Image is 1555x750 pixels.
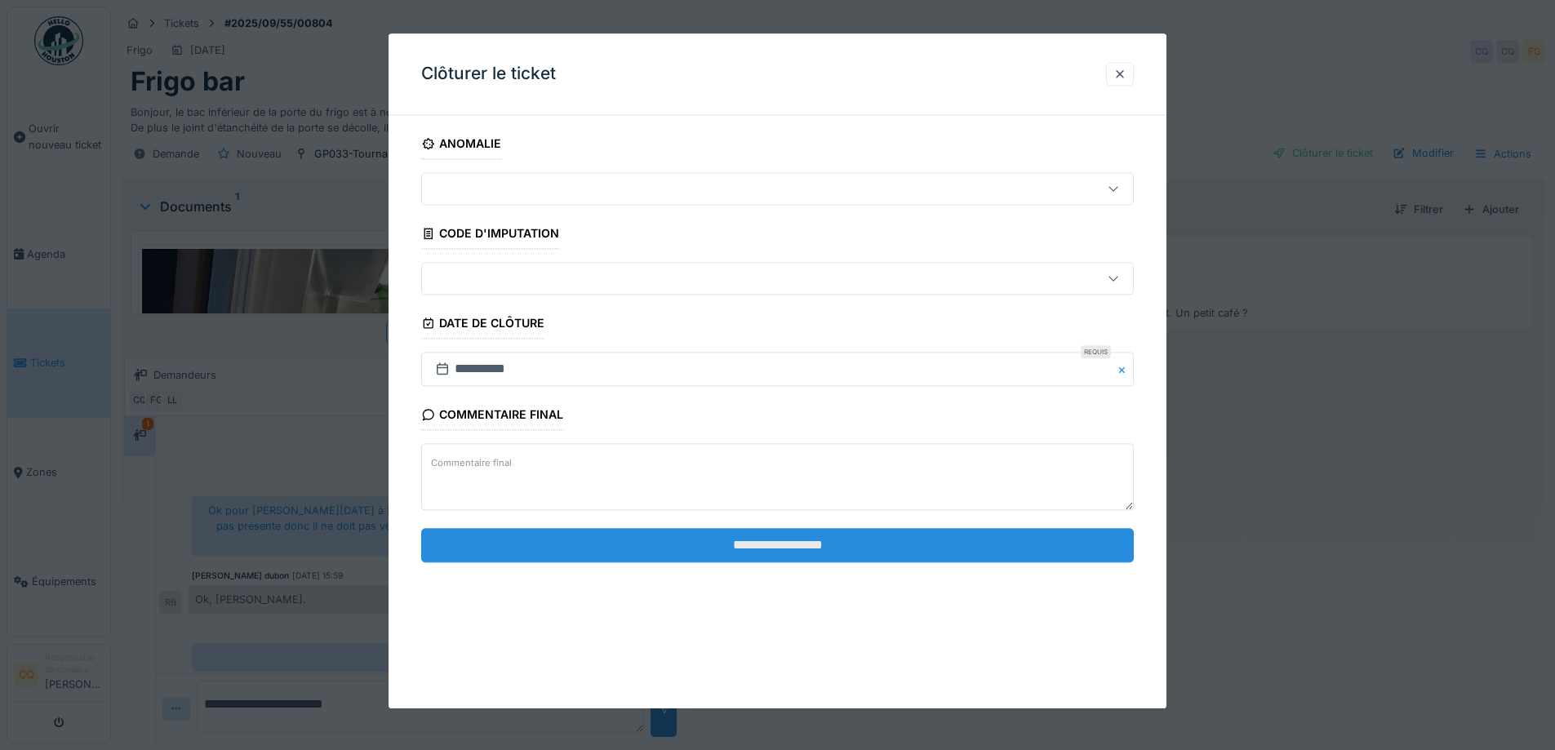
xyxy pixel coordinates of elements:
div: Anomalie [421,131,501,159]
label: Commentaire final [428,453,515,473]
h3: Clôturer le ticket [421,64,556,84]
button: Close [1116,353,1134,387]
div: Commentaire final [421,403,563,431]
div: Requis [1081,346,1111,359]
div: Code d'imputation [421,221,559,249]
div: Date de clôture [421,312,544,339]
